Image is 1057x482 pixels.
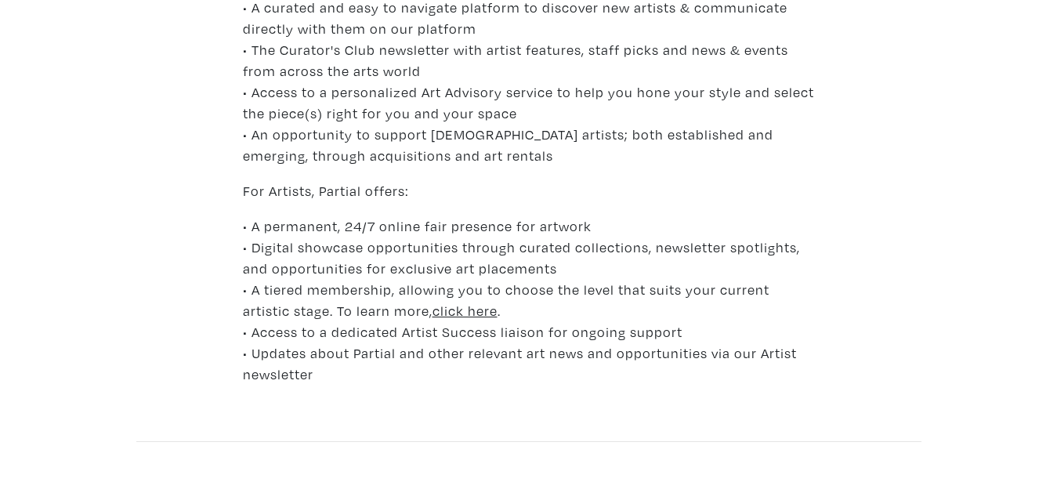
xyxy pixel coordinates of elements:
[243,216,815,385] p: • A permanent, 24/7 online fair presence for artwork • Digital showcase opportunities through cur...
[243,180,815,201] p: For Artists, Partial offers:
[243,302,797,383] a: click here.• Access to a dedicated Artist Success liaison for ongoing support• Updates about Part...
[433,302,498,320] u: click here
